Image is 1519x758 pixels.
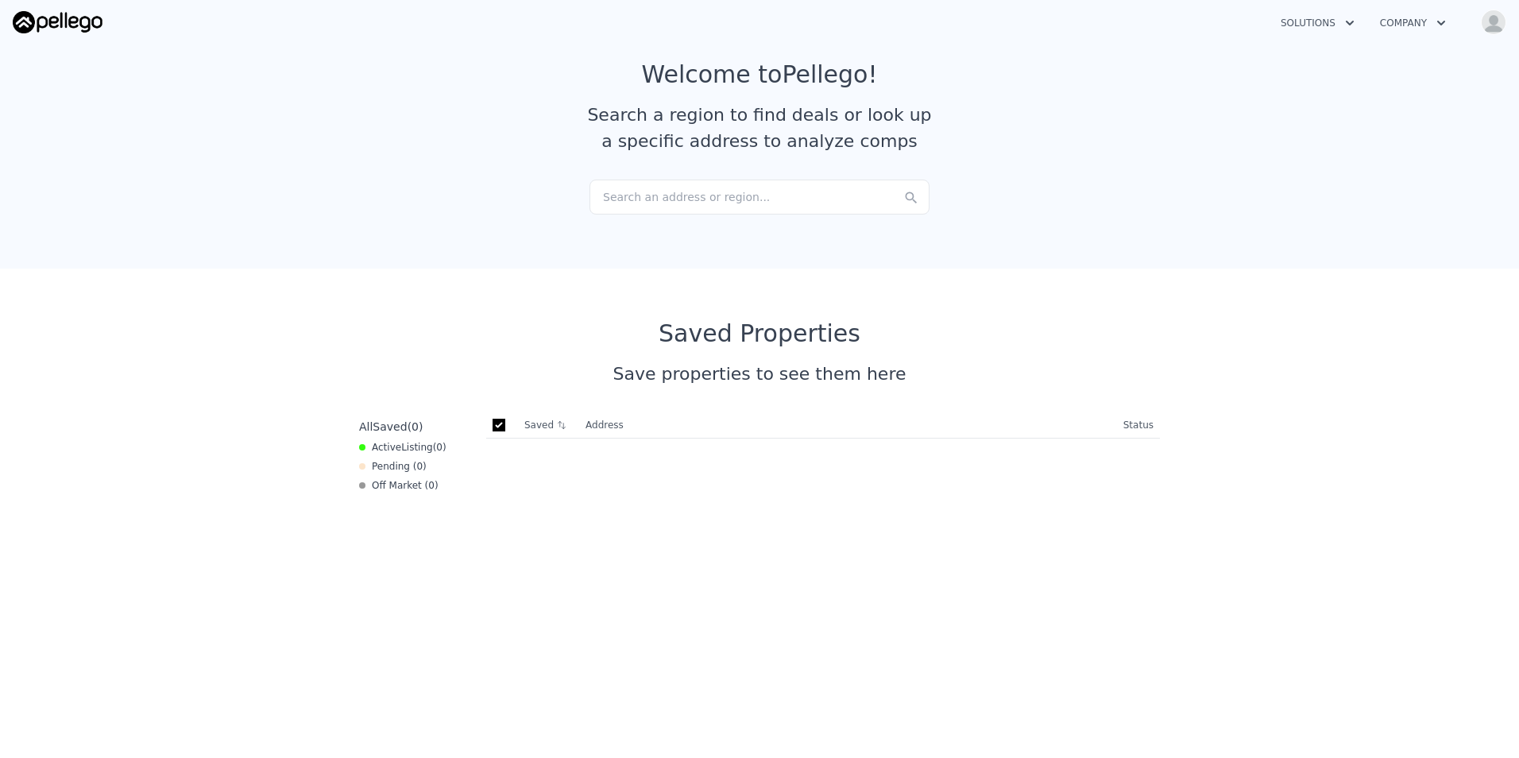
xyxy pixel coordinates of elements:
th: Status [1117,412,1160,439]
div: Search an address or region... [589,180,930,215]
span: Listing [401,442,433,453]
span: Saved [373,420,407,433]
button: Company [1367,9,1459,37]
div: Save properties to see them here [353,361,1166,387]
img: avatar [1481,10,1506,35]
div: Off Market ( 0 ) [359,479,439,492]
button: Solutions [1268,9,1367,37]
th: Saved [518,412,579,438]
div: Saved Properties [353,319,1166,348]
img: Pellego [13,11,102,33]
div: Search a region to find deals or look up a specific address to analyze comps [582,102,937,154]
div: Welcome to Pellego ! [642,60,878,89]
th: Address [579,412,1117,439]
div: Pending ( 0 ) [359,460,427,473]
span: Active ( 0 ) [372,441,446,454]
div: All ( 0 ) [359,419,423,435]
